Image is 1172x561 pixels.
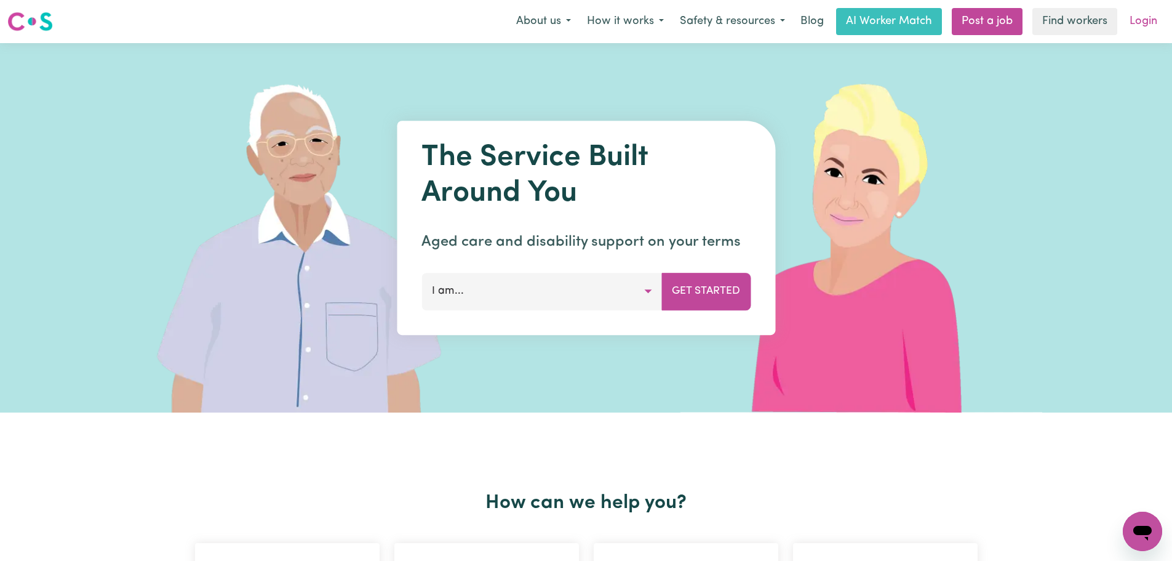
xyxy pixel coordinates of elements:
h2: How can we help you? [188,491,985,515]
a: Post a job [952,8,1023,35]
p: Aged care and disability support on your terms [421,231,751,253]
a: Find workers [1032,8,1117,35]
iframe: Button to launch messaging window [1123,512,1162,551]
img: Careseekers logo [7,10,53,33]
button: How it works [579,9,672,34]
a: Careseekers logo [7,7,53,36]
a: AI Worker Match [836,8,942,35]
button: I am... [421,273,662,310]
a: Login [1122,8,1165,35]
h1: The Service Built Around You [421,140,751,211]
a: Blog [793,8,831,35]
button: Get Started [661,273,751,310]
button: About us [508,9,579,34]
button: Safety & resources [672,9,793,34]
